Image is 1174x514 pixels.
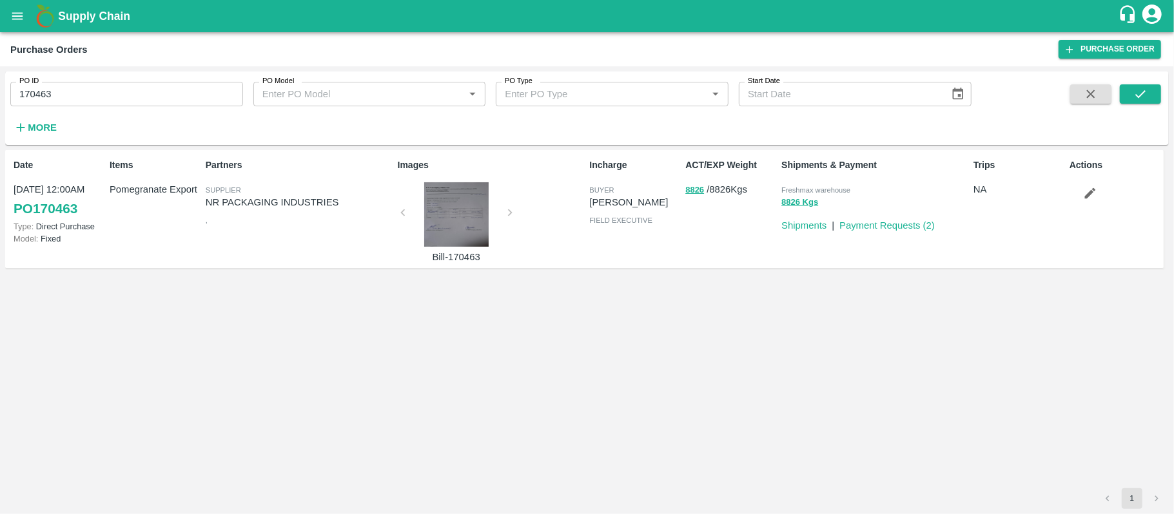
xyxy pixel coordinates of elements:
a: Shipments [781,220,827,231]
button: Open [707,86,724,102]
p: [PERSON_NAME] [589,195,680,209]
p: / 8826 Kgs [685,182,776,197]
span: Freshmax warehouse [781,186,850,194]
button: More [10,117,60,138]
p: NR PACKAGING INDUSTRIES [206,195,393,209]
label: PO Model [262,76,295,86]
p: Items [110,158,201,172]
label: PO Type [505,76,533,86]
p: Shipments & Payment [781,158,968,172]
button: Choose date [946,82,970,106]
div: | [827,213,834,233]
span: buyer [589,186,614,194]
input: Start Date [739,82,940,106]
label: Start Date [748,76,780,86]
p: NA [973,182,1064,196]
p: Partners [206,158,393,172]
p: Fixed [14,233,104,245]
div: Purchase Orders [10,41,88,58]
span: field executive [589,216,652,224]
span: , [206,216,208,224]
p: Trips [973,158,1064,172]
p: Pomegranate Export [110,182,201,196]
a: Payment Requests (2) [839,220,935,231]
div: account of current user [1140,3,1164,30]
p: Incharge [589,158,680,172]
input: Enter PO Model [257,86,444,102]
a: Purchase Order [1059,40,1161,59]
strong: More [28,122,57,133]
p: Date [14,158,104,172]
p: Bill-170463 [408,250,505,264]
button: 8826 Kgs [781,195,818,210]
button: open drawer [3,1,32,31]
p: [DATE] 12:00AM [14,182,104,196]
p: Direct Purchase [14,220,104,233]
img: logo [32,3,58,29]
button: 8826 [685,183,704,198]
p: ACT/EXP Weight [685,158,776,172]
button: page 1 [1122,488,1142,509]
span: Model: [14,234,38,243]
a: Supply Chain [58,7,1118,25]
p: Actions [1070,158,1160,172]
div: customer-support [1118,5,1140,28]
label: PO ID [19,76,39,86]
p: Images [398,158,585,172]
button: Open [464,86,481,102]
input: Enter PO Type [500,86,687,102]
b: Supply Chain [58,10,130,23]
input: Enter PO ID [10,82,243,106]
nav: pagination navigation [1095,488,1169,509]
span: Type: [14,222,34,231]
a: PO170463 [14,197,77,220]
span: Supplier [206,186,241,194]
